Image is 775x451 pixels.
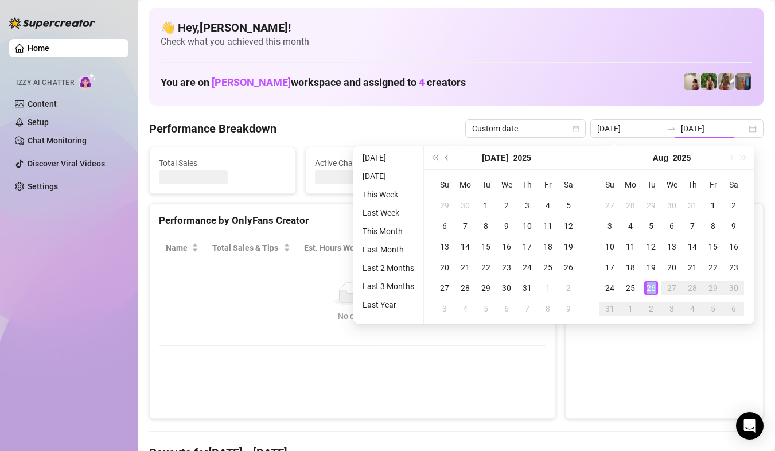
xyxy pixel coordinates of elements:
span: swap-right [667,124,676,133]
img: logo-BBDzfeDw.svg [9,17,95,29]
span: 4 [419,76,425,88]
a: Settings [28,182,58,191]
img: Wayne [735,73,751,90]
div: Est. Hours Worked [304,242,373,254]
span: Active Chats [315,157,442,169]
a: Content [28,99,57,108]
th: Total Sales & Tips [205,237,297,259]
img: Ralphy [684,73,700,90]
h4: 👋 Hey, [PERSON_NAME] ! [161,20,752,36]
img: AI Chatter [79,73,96,90]
a: Chat Monitoring [28,136,87,145]
a: Setup [28,118,49,127]
img: Nathaniel [718,73,734,90]
th: Sales / Hour [390,237,459,259]
h4: Performance Breakdown [149,120,276,137]
th: Name [159,237,205,259]
span: Custom date [472,120,579,137]
div: Open Intercom Messenger [736,412,764,440]
th: Chat Conversion [460,237,546,259]
div: No data [170,310,535,322]
span: Sales / Hour [396,242,443,254]
span: Name [166,242,189,254]
a: Discover Viral Videos [28,159,105,168]
a: Home [28,44,49,53]
span: to [667,124,676,133]
div: Sales by OnlyFans Creator [575,213,754,228]
h1: You are on workspace and assigned to creators [161,76,466,89]
span: Messages Sent [471,157,598,169]
span: Izzy AI Chatter [16,77,74,88]
span: calendar [573,125,579,132]
input: End date [681,122,746,135]
div: Performance by OnlyFans Creator [159,213,546,228]
input: Start date [597,122,663,135]
img: Nathaniel [701,73,717,90]
span: Total Sales [159,157,286,169]
span: Chat Conversion [467,242,530,254]
span: Check what you achieved this month [161,36,752,48]
span: [PERSON_NAME] [212,76,291,88]
span: Total Sales & Tips [212,242,281,254]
